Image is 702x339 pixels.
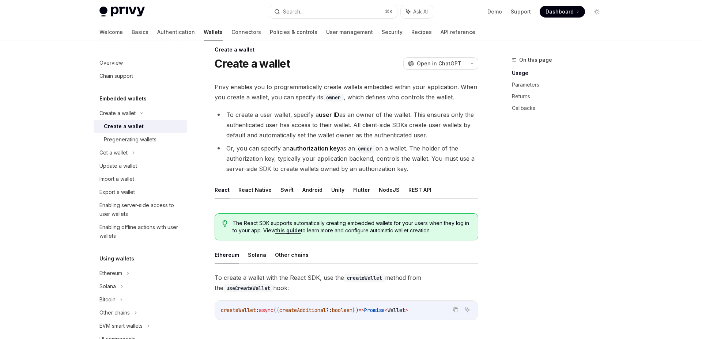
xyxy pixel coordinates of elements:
[269,5,397,18] button: Search...⌘K
[99,161,137,170] div: Update a wallet
[215,181,230,198] button: React
[215,246,239,263] button: Ethereum
[352,307,358,313] span: })
[223,284,273,292] code: useCreateWallet
[279,307,326,313] span: createAdditional
[408,181,431,198] button: REST API
[401,5,433,18] button: Ask AI
[256,307,259,313] span: :
[344,274,385,282] code: createWallet
[99,269,122,278] div: Ethereum
[283,7,303,16] div: Search...
[463,305,472,315] button: Ask AI
[379,181,400,198] button: NodeJS
[546,8,574,15] span: Dashboard
[222,220,227,227] svg: Tip
[215,143,478,174] li: Or, you can specify an as an on a wallet. The holder of the authorization key, typically your app...
[331,181,344,198] button: Unity
[99,188,135,197] div: Export a wallet
[238,181,272,198] button: React Native
[99,321,143,330] div: EVM smart wallets
[233,220,471,234] span: The React SDK supports automatically creating embedded wallets for your users when they log in to...
[94,69,187,83] a: Chain support
[326,307,332,313] span: ?:
[591,6,603,18] button: Toggle dark mode
[94,120,187,133] a: Create a wallet
[204,23,223,41] a: Wallets
[385,307,388,313] span: <
[94,172,187,186] a: Import a wallet
[99,72,133,80] div: Chain support
[364,307,385,313] span: Promise
[231,23,261,41] a: Connectors
[332,307,352,313] span: boolean
[99,109,136,118] div: Create a wallet
[405,307,408,313] span: >
[355,145,375,153] code: owner
[99,223,183,240] div: Enabling offline actions with user wallets
[519,56,552,64] span: On this page
[275,246,309,263] button: Other chains
[99,282,116,291] div: Solana
[132,23,148,41] a: Basics
[99,308,130,317] div: Other chains
[99,254,134,263] h5: Using wallets
[353,181,370,198] button: Flutter
[221,307,256,313] span: createWallet
[94,186,187,199] a: Export a wallet
[275,227,301,234] a: this guide
[215,110,478,140] li: To create a user wallet, specify a as an owner of the wallet. This ensures only the authenticated...
[215,46,478,53] div: Create a wallet
[487,8,502,15] a: Demo
[512,67,608,79] a: Usage
[290,145,340,152] strong: authorization key
[270,23,317,41] a: Policies & controls
[326,23,373,41] a: User management
[99,148,128,157] div: Get a wallet
[94,133,187,146] a: Pregenerating wallets
[280,181,294,198] button: Swift
[413,8,428,15] span: Ask AI
[259,307,273,313] span: async
[323,94,344,102] code: owner
[94,221,187,243] a: Enabling offline actions with user wallets
[248,246,266,263] button: Solana
[273,307,279,313] span: ({
[385,9,393,15] span: ⌘ K
[388,307,405,313] span: Wallet
[512,102,608,114] a: Callbacks
[302,181,322,198] button: Android
[99,23,123,41] a: Welcome
[441,23,475,41] a: API reference
[99,7,145,17] img: light logo
[512,79,608,91] a: Parameters
[512,91,608,102] a: Returns
[417,60,461,67] span: Open in ChatGPT
[411,23,432,41] a: Recipes
[215,57,290,70] h1: Create a wallet
[99,58,123,67] div: Overview
[104,135,156,144] div: Pregenerating wallets
[358,307,364,313] span: =>
[511,8,531,15] a: Support
[403,57,466,70] button: Open in ChatGPT
[215,273,478,293] span: To create a wallet with the React SDK, use the method from the hook:
[540,6,585,18] a: Dashboard
[94,56,187,69] a: Overview
[94,159,187,172] a: Update a wallet
[382,23,403,41] a: Security
[157,23,195,41] a: Authentication
[215,82,478,102] span: Privy enables you to programmatically create wallets embedded within your application. When you c...
[99,175,134,183] div: Import a wallet
[99,295,116,304] div: Bitcoin
[319,111,339,118] strong: user ID
[99,94,147,103] h5: Embedded wallets
[94,199,187,221] a: Enabling server-side access to user wallets
[104,122,144,131] div: Create a wallet
[451,305,460,315] button: Copy the contents from the code block
[99,201,183,218] div: Enabling server-side access to user wallets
